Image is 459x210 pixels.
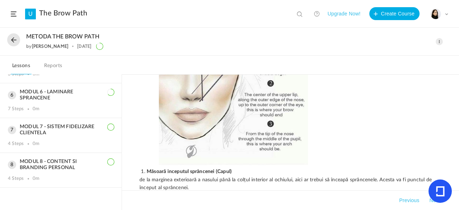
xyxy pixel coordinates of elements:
h3: MODUL 6 - LAMINARE SPRANCENE [8,89,114,101]
div: 3 Steps [8,71,24,77]
img: 9k= [159,18,308,165]
button: Upgrade Now! [327,7,360,20]
h3: MODUL 7 - SISTEM FIDELIZARE CLIENTELA [8,124,114,136]
img: poza-profil.jpg [431,9,441,19]
div: 0m [33,71,39,77]
a: Lessons [11,61,32,75]
p: de la marginea exterioară a nasului până la colțul interior al ochiului, aici ar trebui să înceap... [139,176,441,192]
div: 4 Steps [8,176,24,182]
div: [DATE] [77,44,91,49]
button: Next [428,196,441,205]
a: Reports [43,61,64,75]
div: 0m [33,176,39,182]
div: 0m [33,141,39,147]
a: The Brow Path [39,9,87,18]
div: 4 Steps [8,141,24,147]
div: by [26,44,68,49]
a: [PERSON_NAME] [32,43,69,49]
div: 0m [33,106,39,112]
span: METODA THE BROW PATH [26,33,99,40]
button: Previous [398,196,421,205]
button: Create Course [369,7,420,20]
div: 7 Steps [8,106,24,112]
a: U [25,9,36,19]
h3: MODUL 8 - CONTENT SI BRANDING PERSONAL [8,159,114,171]
strong: Măsoară inceputul sprâncenei (Capul) [147,169,232,174]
